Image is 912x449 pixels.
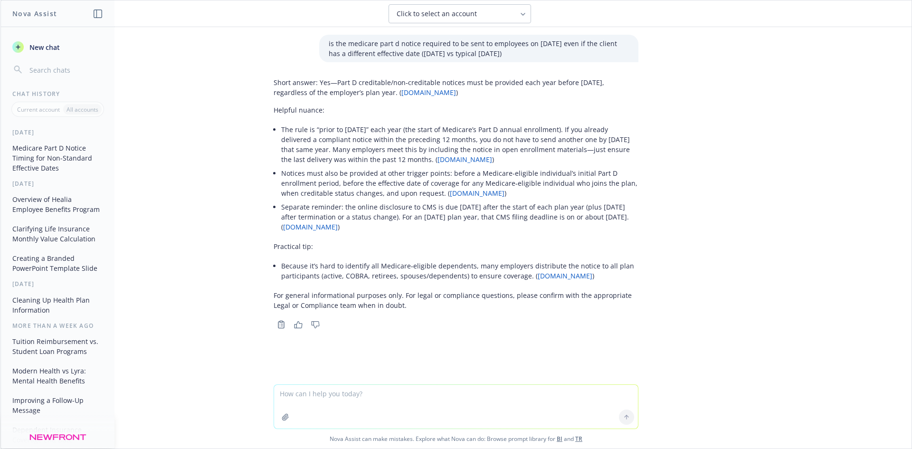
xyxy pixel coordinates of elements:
[397,9,477,19] span: Click to select an account
[274,241,638,251] p: Practical tip:
[9,221,107,247] button: Clarifying Life Insurance Monthly Value Calculation
[281,259,638,283] li: Because it’s hard to identify all Medicare‑eligible dependents, many employers distribute the not...
[17,105,60,114] p: Current account
[1,280,114,288] div: [DATE]
[1,128,114,136] div: [DATE]
[4,429,908,449] span: Nova Assist can make mistakes. Explore what Nova can do: Browse prompt library for and
[401,88,456,97] a: [DOMAIN_NAME]
[28,63,103,76] input: Search chats
[557,435,562,443] a: BI
[274,77,638,97] p: Short answer: Yes—Part D creditable/non‑creditable notices must be provided each year before [DAT...
[9,191,107,217] button: Overview of Healia Employee Benefits Program
[274,290,638,310] p: For general informational purposes only. For legal or compliance questions, please confirm with t...
[9,334,107,359] button: Tuition Reimbursement vs. Student Loan Programs
[1,322,114,330] div: More than a week ago
[281,123,638,166] li: The rule is “prior to [DATE]” each year (the start of Medicare’s Part D annual enrollment). If yo...
[575,435,582,443] a: TR
[1,180,114,188] div: [DATE]
[277,320,285,329] svg: Copy to clipboard
[389,4,531,23] button: Click to select an account
[274,105,638,115] p: Helpful nuance:
[281,166,638,200] li: Notices must also be provided at other trigger points: before a Medicare-eligible individual’s in...
[329,38,629,58] p: is the medicare part d notice required to be sent to employees on [DATE] even if the client has a...
[9,292,107,318] button: Cleaning Up Health Plan Information
[281,200,638,234] li: Separate reminder: the online disclosure to CMS is due [DATE] after the start of each plan year (...
[9,363,107,389] button: Modern Health vs Lyra: Mental Health Benefits
[283,222,338,231] a: [DOMAIN_NAME]
[9,38,107,56] button: New chat
[9,392,107,418] button: Improving a Follow-Up Message
[28,42,60,52] span: New chat
[1,90,114,98] div: Chat History
[450,189,504,198] a: [DOMAIN_NAME]
[308,318,323,331] button: Thumbs down
[66,105,98,114] p: All accounts
[12,9,57,19] h1: Nova Assist
[538,271,592,280] a: [DOMAIN_NAME]
[437,155,492,164] a: [DOMAIN_NAME]
[9,140,107,176] button: Medicare Part D Notice Timing for Non-Standard Effective Dates
[9,422,107,448] button: Dependent Insurance Coverage End Date
[9,250,107,276] button: Creating a Branded PowerPoint Template Slide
